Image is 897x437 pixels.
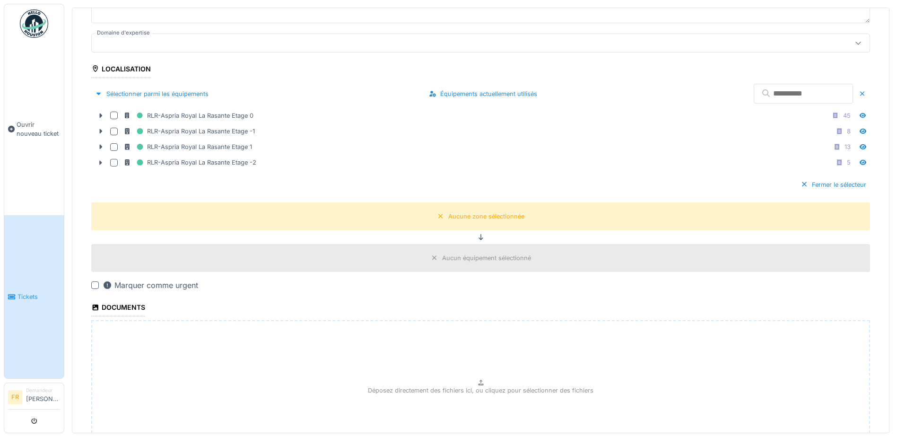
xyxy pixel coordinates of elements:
[91,300,145,316] div: Documents
[123,157,256,168] div: RLR-Aspria Royal La Rasante Etage -2
[442,253,531,262] div: Aucun équipement sélectionné
[843,111,851,120] div: 45
[17,292,60,301] span: Tickets
[368,386,593,395] p: Déposez directement des fichiers ici, ou cliquez pour sélectionner des fichiers
[4,215,64,378] a: Tickets
[26,387,60,394] div: Demandeur
[8,387,60,410] a: FR Demandeur[PERSON_NAME]
[123,141,252,153] div: RLR-Aspria Royal La Rasante Etage 1
[123,110,253,122] div: RLR-Aspria Royal La Rasante Etage 0
[8,390,22,404] li: FR
[20,9,48,38] img: Badge_color-CXgf-gQk.svg
[448,212,524,221] div: Aucune zone sélectionnée
[123,125,255,137] div: RLR-Aspria Royal La Rasante Etage -1
[4,43,64,215] a: Ouvrir nouveau ticket
[847,158,851,167] div: 5
[95,29,152,37] label: Domaine d'expertise
[845,142,851,151] div: 13
[91,87,212,100] div: Sélectionner parmi les équipements
[17,120,60,138] span: Ouvrir nouveau ticket
[797,178,870,191] div: Fermer le sélecteur
[103,280,198,291] div: Marquer comme urgent
[425,87,541,100] div: Équipements actuellement utilisés
[847,127,851,136] div: 8
[91,62,151,78] div: Localisation
[26,387,60,407] li: [PERSON_NAME]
